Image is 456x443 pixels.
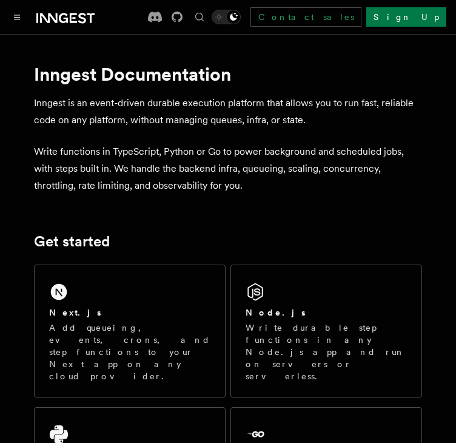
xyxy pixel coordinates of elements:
[230,265,422,397] a: Node.jsWrite durable step functions in any Node.js app and run on servers or serverless.
[250,7,361,27] a: Contact sales
[246,306,306,319] h2: Node.js
[34,265,226,397] a: Next.jsAdd queueing, events, crons, and step functions to your Next app on any cloud provider.
[212,10,241,24] button: Toggle dark mode
[34,95,422,129] p: Inngest is an event-driven durable execution platform that allows you to run fast, reliable code ...
[34,233,110,250] a: Get started
[10,10,24,24] button: Toggle navigation
[49,306,101,319] h2: Next.js
[366,7,446,27] a: Sign Up
[34,63,422,85] h1: Inngest Documentation
[49,322,210,382] p: Add queueing, events, crons, and step functions to your Next app on any cloud provider.
[34,143,422,194] p: Write functions in TypeScript, Python or Go to power background and scheduled jobs, with steps bu...
[192,10,207,24] button: Find something...
[246,322,407,382] p: Write durable step functions in any Node.js app and run on servers or serverless.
